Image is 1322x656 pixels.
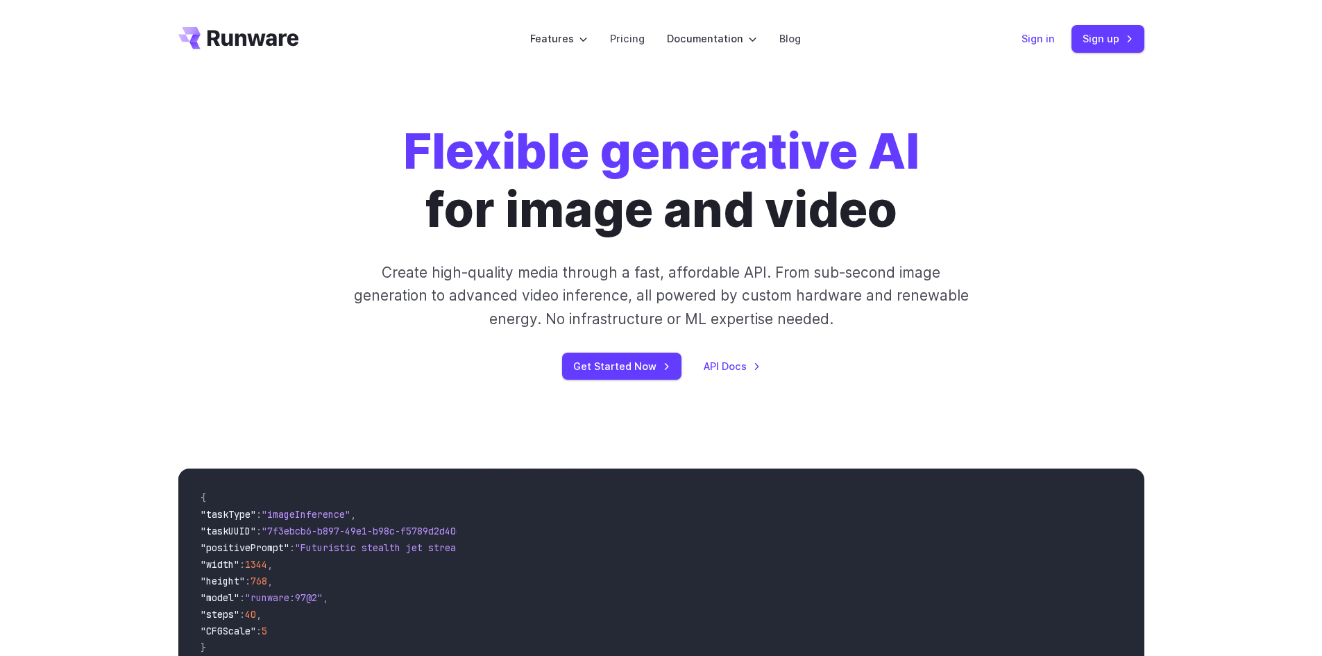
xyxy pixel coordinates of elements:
[610,31,645,47] a: Pricing
[704,358,761,374] a: API Docs
[403,122,920,239] h1: for image and video
[667,31,757,47] label: Documentation
[201,625,256,637] span: "CFGScale"
[239,558,245,571] span: :
[295,541,800,554] span: "Futuristic stealth jet streaking through a neon-lit cityscape with glowing purple exhaust"
[201,525,256,537] span: "taskUUID"
[245,558,267,571] span: 1344
[267,558,273,571] span: ,
[403,121,920,180] strong: Flexible generative AI
[239,591,245,604] span: :
[1022,31,1055,47] a: Sign in
[262,525,473,537] span: "7f3ebcb6-b897-49e1-b98c-f5789d2d40d7"
[262,508,350,521] span: "imageInference"
[256,508,262,521] span: :
[239,608,245,621] span: :
[201,508,256,521] span: "taskType"
[251,575,267,587] span: 768
[201,491,206,504] span: {
[201,641,206,654] span: }
[352,261,970,330] p: Create high-quality media through a fast, affordable API. From sub-second image generation to adv...
[1071,25,1144,52] a: Sign up
[201,541,289,554] span: "positivePrompt"
[256,525,262,537] span: :
[256,625,262,637] span: :
[201,608,239,621] span: "steps"
[530,31,588,47] label: Features
[245,608,256,621] span: 40
[289,541,295,554] span: :
[201,591,239,604] span: "model"
[323,591,328,604] span: ,
[201,558,239,571] span: "width"
[178,27,299,49] a: Go to /
[245,591,323,604] span: "runware:97@2"
[779,31,801,47] a: Blog
[267,575,273,587] span: ,
[562,353,681,380] a: Get Started Now
[350,508,356,521] span: ,
[256,608,262,621] span: ,
[201,575,245,587] span: "height"
[262,625,267,637] span: 5
[245,575,251,587] span: :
